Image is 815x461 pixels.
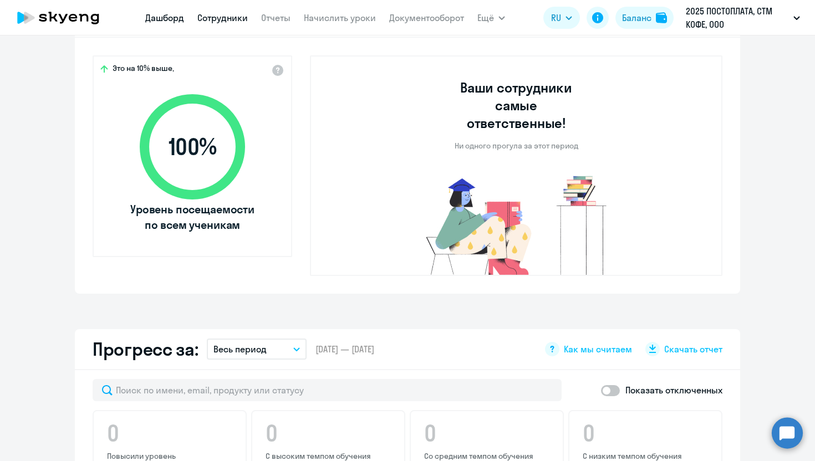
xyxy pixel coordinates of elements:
[145,12,184,23] a: Дашборд
[129,202,256,233] span: Уровень посещаемости по всем ученикам
[405,173,628,275] img: no-truants
[686,4,789,31] p: 2025 ПОСТОПЛАТА, СТМ КОФЕ, ООО
[389,12,464,23] a: Документооборот
[680,4,806,31] button: 2025 ПОСТОПЛАТА, СТМ КОФЕ, ООО
[445,79,588,132] h3: Ваши сотрудники самые ответственные!
[197,12,248,23] a: Сотрудники
[129,134,256,160] span: 100 %
[656,12,667,23] img: balance
[261,12,291,23] a: Отчеты
[622,11,651,24] div: Баланс
[477,7,505,29] button: Ещё
[113,63,174,76] span: Это на 10% выше,
[543,7,580,29] button: RU
[304,12,376,23] a: Начислить уроки
[93,379,562,401] input: Поиск по имени, email, продукту или статусу
[615,7,674,29] button: Балансbalance
[551,11,561,24] span: RU
[315,343,374,355] span: [DATE] — [DATE]
[213,342,267,356] p: Весь период
[93,338,198,360] h2: Прогресс за:
[455,141,578,151] p: Ни одного прогула за этот период
[625,383,722,397] p: Показать отключенных
[664,343,722,355] span: Скачать отчет
[207,339,307,360] button: Весь период
[477,11,494,24] span: Ещё
[564,343,632,355] span: Как мы считаем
